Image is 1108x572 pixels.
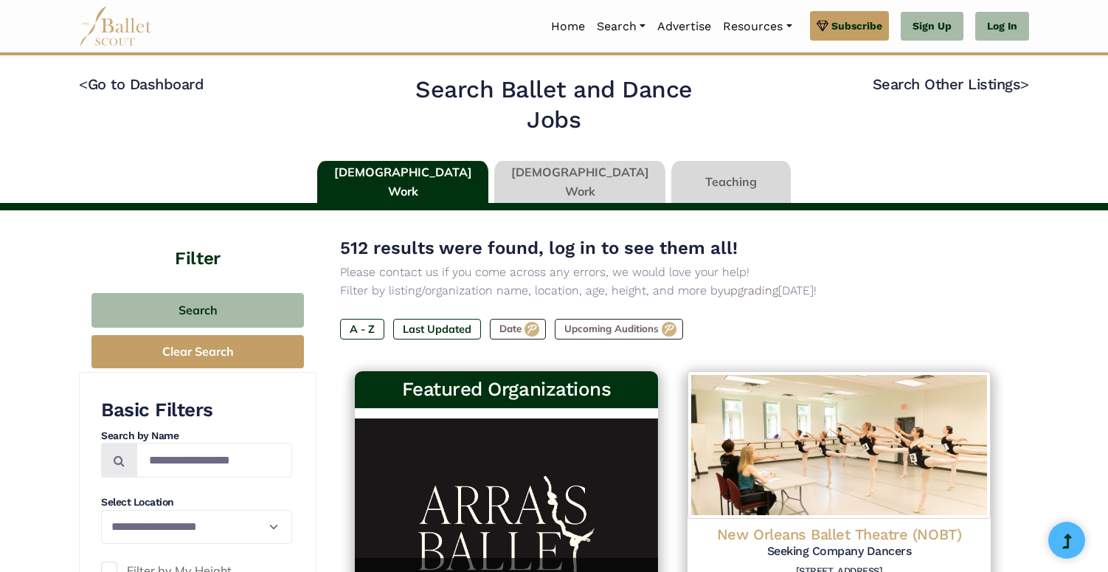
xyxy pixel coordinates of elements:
[314,161,491,204] li: [DEMOGRAPHIC_DATA] Work
[340,319,384,340] label: A - Z
[388,75,721,136] h2: Search Ballet and Dance Jobs
[591,11,651,42] a: Search
[91,335,304,368] button: Clear Search
[699,544,979,559] h5: Seeking Company Dancers
[668,161,794,204] li: Teaching
[340,281,1005,300] p: Filter by listing/organization name, location, age, height, and more by [DATE]!
[724,283,778,297] a: upgrading
[91,293,304,328] button: Search
[831,18,882,34] span: Subscribe
[651,11,717,42] a: Advertise
[688,371,991,519] img: Logo
[817,18,828,34] img: gem.svg
[699,525,979,544] h4: New Orleans Ballet Theatre (NOBT)
[810,11,889,41] a: Subscribe
[79,75,88,93] code: <
[79,210,316,271] h4: Filter
[367,377,646,402] h3: Featured Organizations
[491,161,668,204] li: [DEMOGRAPHIC_DATA] Work
[340,263,1005,282] p: Please contact us if you come across any errors, we would love your help!
[79,75,204,93] a: <Go to Dashboard
[101,398,292,423] h3: Basic Filters
[1020,75,1029,93] code: >
[340,238,738,258] span: 512 results were found, log in to see them all!
[975,12,1029,41] a: Log In
[393,319,481,340] label: Last Updated
[901,12,963,41] a: Sign Up
[545,11,591,42] a: Home
[555,319,683,340] label: Upcoming Auditions
[101,429,292,444] h4: Search by Name
[873,75,1029,93] a: Search Other Listings>
[490,319,546,340] label: Date
[717,11,797,42] a: Resources
[101,495,292,510] h4: Select Location
[136,443,292,478] input: Search by names...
